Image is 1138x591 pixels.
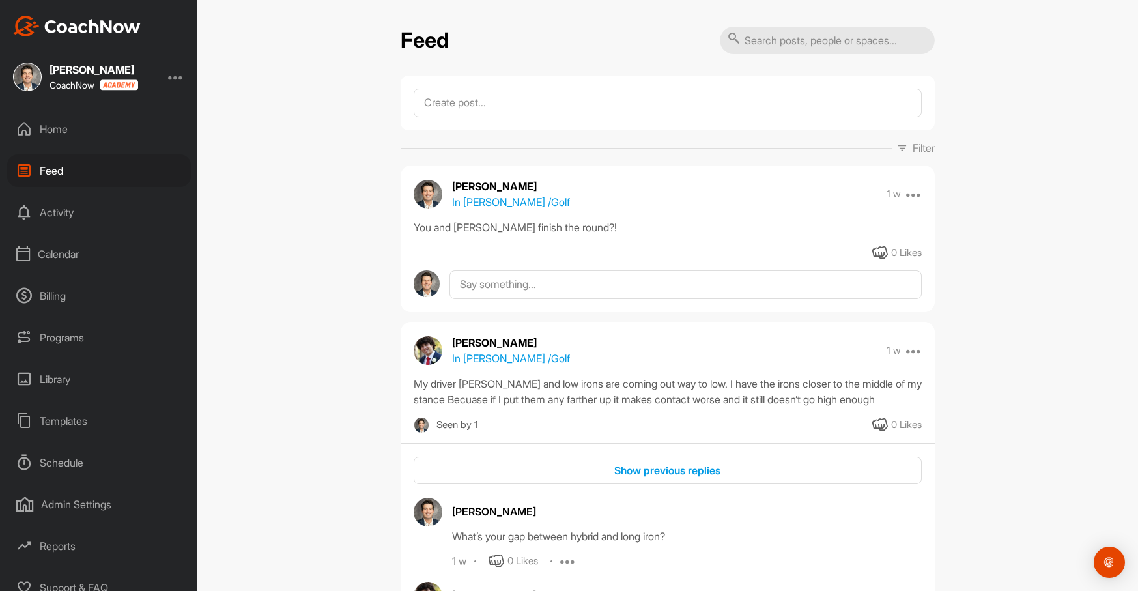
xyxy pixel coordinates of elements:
div: Billing [7,280,191,312]
p: 1 w [887,344,901,357]
div: Admin Settings [7,488,191,521]
div: Open Intercom Messenger [1094,547,1125,578]
div: My driver [PERSON_NAME] and low irons are coming out way to low. I have the irons closer to the m... [414,376,922,407]
div: Library [7,363,191,396]
div: Home [7,113,191,145]
div: [PERSON_NAME] [50,65,138,75]
img: square_364eeb837e6a19eee05b29092425e8b6.jpg [414,417,430,433]
img: avatar [414,270,440,297]
img: avatar [414,498,442,526]
img: square_364eeb837e6a19eee05b29092425e8b6.jpg [13,63,42,91]
p: In [PERSON_NAME] / Golf [452,351,570,366]
img: CoachNow [13,16,141,36]
div: Show previous replies [424,463,911,478]
div: CoachNow [50,79,138,91]
div: 0 Likes [891,246,922,261]
div: 0 Likes [507,554,538,569]
p: In [PERSON_NAME] / Golf [452,194,570,210]
div: Programs [7,321,191,354]
div: Seen by 1 [436,417,478,433]
div: What’s your gap between hybrid and long iron? [452,528,922,544]
p: 1 w [887,188,901,201]
h2: Feed [401,28,449,53]
div: You and [PERSON_NAME] finish the round?! [414,220,922,235]
img: CoachNow acadmey [100,79,138,91]
div: 0 Likes [891,418,922,433]
div: Activity [7,196,191,229]
div: [PERSON_NAME] [452,504,922,519]
input: Search posts, people or spaces... [720,27,935,54]
button: Show previous replies [414,457,922,485]
img: avatar [414,180,442,209]
p: [PERSON_NAME] [452,179,570,194]
div: Reports [7,530,191,562]
img: avatar [414,336,442,365]
div: 1 w [452,555,466,568]
p: [PERSON_NAME] [452,335,570,351]
div: Templates [7,405,191,437]
div: Schedule [7,446,191,479]
p: Filter [913,140,935,156]
div: Feed [7,154,191,187]
div: Calendar [7,238,191,270]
